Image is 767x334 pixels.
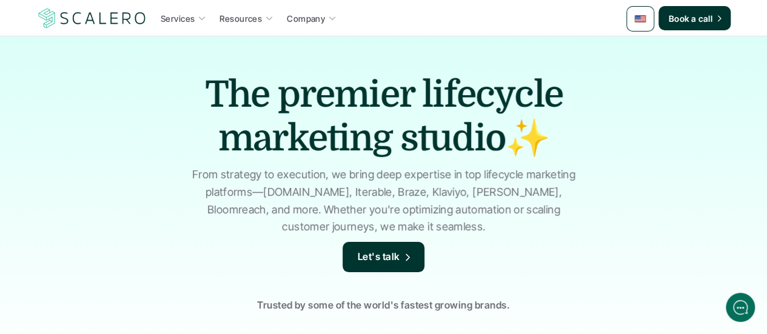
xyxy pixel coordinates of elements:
button: New conversation [19,161,224,185]
p: Company [287,12,325,25]
img: 🇺🇸 [634,13,646,25]
h2: Let us know if we can help with lifecycle marketing. [18,81,224,139]
a: Let's talk [343,242,425,272]
iframe: gist-messenger-bubble-iframe [726,293,755,322]
p: From strategy to execution, we bring deep expertise in top lifecycle marketing platforms—[DOMAIN_... [187,166,581,236]
p: Services [161,12,195,25]
p: Book a call [668,12,712,25]
span: We run on Gist [101,256,153,264]
h1: The premier lifecycle marketing studio✨ [172,73,596,160]
p: Let's talk [358,249,400,265]
h1: Hi! Welcome to [GEOGRAPHIC_DATA]. [18,59,224,78]
a: Book a call [658,6,731,30]
a: Scalero company logotype [36,7,148,29]
img: Scalero company logotype [36,7,148,30]
p: Resources [219,12,262,25]
span: New conversation [78,168,146,178]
